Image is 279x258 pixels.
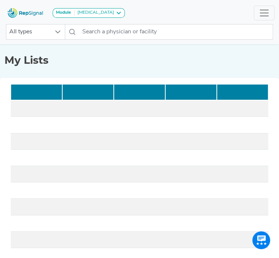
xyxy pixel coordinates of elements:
[254,6,275,20] button: Toggle navigation
[6,24,51,39] span: All types
[79,24,273,40] input: Search a physician or facility
[56,10,71,15] strong: Module
[53,8,125,18] button: Module[MEDICAL_DATA]
[74,10,114,16] div: [MEDICAL_DATA]
[4,54,275,67] h1: My Lists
